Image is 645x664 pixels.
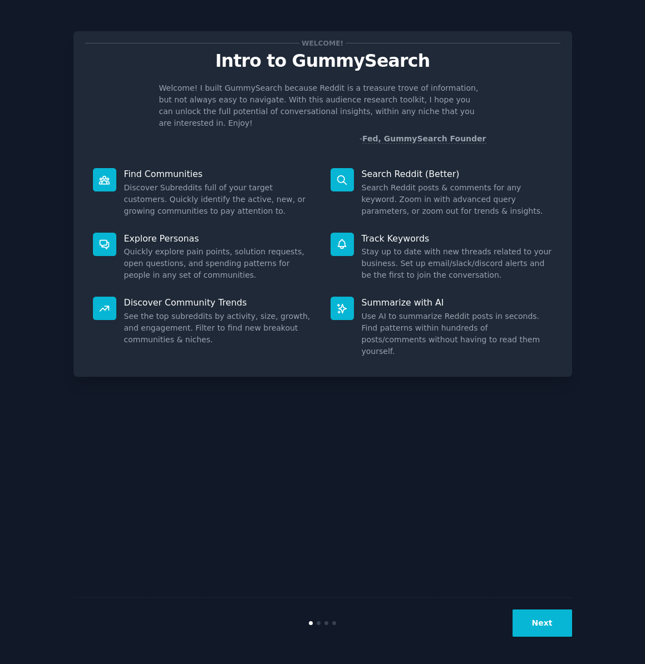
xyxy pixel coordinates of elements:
[360,133,486,145] div: -
[124,168,315,180] p: Find Communities
[362,233,553,244] p: Track Keywords
[299,37,345,49] span: Welcome!
[362,168,553,180] p: Search Reddit (Better)
[124,233,315,244] p: Explore Personas
[159,82,486,129] p: Welcome! I built GummySearch because Reddit is a treasure trove of information, but not always ea...
[124,311,315,346] dd: See the top subreddits by activity, size, growth, and engagement. Filter to find new breakout com...
[124,182,315,217] dd: Discover Subreddits full of your target customers. Quickly identify the active, new, or growing c...
[513,609,572,637] button: Next
[85,51,560,71] p: Intro to GummySearch
[362,134,486,144] a: Fed, GummySearch Founder
[362,182,553,217] dd: Search Reddit posts & comments for any keyword. Zoom in with advanced query parameters, or zoom o...
[362,246,553,281] dd: Stay up to date with new threads related to your business. Set up email/slack/discord alerts and ...
[362,311,553,357] dd: Use AI to summarize Reddit posts in seconds. Find patterns within hundreds of posts/comments with...
[124,297,315,308] p: Discover Community Trends
[124,246,315,281] dd: Quickly explore pain points, solution requests, open questions, and spending patterns for people ...
[362,297,553,308] p: Summarize with AI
